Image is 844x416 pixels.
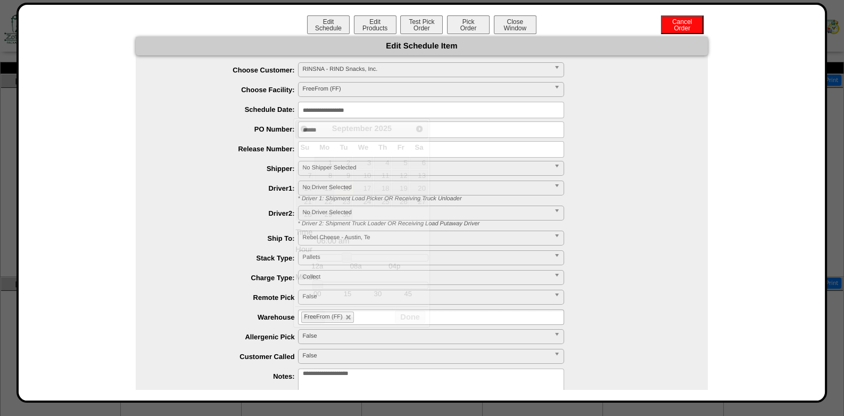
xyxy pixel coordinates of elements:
label: Schedule Date: [157,105,298,113]
label: Shipper: [157,165,298,173]
label: Choose Facility: [157,86,298,94]
label: Customer Called [157,353,298,361]
a: 16 [335,183,352,194]
span: Wednesday [358,143,369,151]
a: 23 [335,195,352,207]
a: 12 [392,170,409,182]
span: Saturday [415,143,423,151]
a: 28 [296,208,313,220]
button: EditProducts [354,15,396,34]
button: Now [299,311,325,324]
a: 13 [410,170,427,182]
label: Release Number: [157,145,298,153]
span: Prev [300,125,308,133]
a: 17 [353,183,373,194]
span: Thursday [378,143,387,151]
td: 15 [333,289,363,298]
td: 12a [298,262,336,271]
a: 18 [374,183,391,194]
a: 21 [296,195,313,207]
a: 30 [335,208,352,220]
label: Allergenic Pick [157,333,298,341]
a: 7 [296,170,313,182]
div: * Driver 1: Shipment Load Picker OR Receiving Truck Unloader [290,195,708,202]
button: PickOrder [447,15,490,34]
label: Ship To: [157,234,298,242]
label: Notes: [157,372,298,380]
a: Next [412,122,426,136]
span: Tuesday [340,143,347,151]
a: 9 [335,170,352,182]
span: Next [415,125,424,133]
a: 4 [374,157,391,168]
span: Monday [319,143,329,151]
span: FreeFrom (FF) [303,83,550,95]
dt: Minute [295,273,428,282]
label: PO Number: [157,125,298,133]
a: 19 [392,183,409,194]
a: 14 [296,183,313,194]
td: 04p [375,262,413,271]
a: 6 [410,157,427,168]
a: 5 [392,157,409,168]
span: September [332,125,373,133]
label: Driver2: [157,209,298,217]
td: 45 [393,289,423,298]
label: Charge Type: [157,274,298,282]
td: 00 [302,289,333,298]
dt: Time [295,229,428,237]
a: CloseWindow [493,24,537,32]
a: 8 [315,170,334,182]
div: * Driver 2: Shipment Truck Loader OR Receiving Load Putaway Driver [290,221,708,227]
span: Friday [398,143,404,151]
span: Sunday [300,143,309,151]
label: Stack Type: [157,254,298,262]
a: 22 [315,195,334,207]
dd: 06:00 am [317,237,428,246]
label: Warehouse [157,313,298,321]
dt: Hour [295,246,428,254]
a: 2 [335,157,352,168]
button: Done [395,311,425,324]
div: Edit Schedule Item [136,37,708,55]
a: 20 [410,183,427,194]
button: Test PickOrder [400,15,443,34]
a: 15 [315,183,334,194]
label: Driver1: [157,184,298,192]
span: RINSNA - RIND Snacks, Inc. [303,63,550,76]
a: 27 [410,195,427,207]
td: 30 [362,289,393,298]
td: 08a [336,262,375,271]
a: 1 [315,157,334,168]
label: Choose Customer: [157,66,298,74]
span: 2025 [375,125,392,133]
span: False [303,349,550,362]
a: 25 [374,195,391,207]
a: 10 [353,170,373,182]
a: Prev [297,122,311,136]
a: 24 [353,195,373,207]
a: 3 [353,157,373,168]
span: False [303,330,550,342]
button: CloseWindow [494,15,536,34]
a: 11 [374,170,391,182]
button: EditSchedule [307,15,350,34]
a: 29 [315,208,334,220]
button: CancelOrder [661,15,704,34]
a: 26 [392,195,409,207]
label: Remote Pick [157,293,298,301]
